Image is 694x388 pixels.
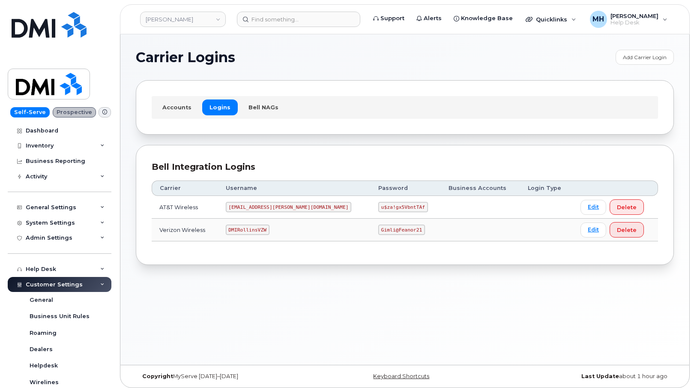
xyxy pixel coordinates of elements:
th: Business Accounts [441,180,520,196]
a: Edit [580,200,606,215]
th: Carrier [152,180,218,196]
code: u$za!gx5VbntTAf [378,202,428,212]
a: Add Carrier Login [616,50,674,65]
a: Keyboard Shortcuts [373,373,429,379]
td: Verizon Wireless [152,219,218,241]
a: Accounts [155,99,199,115]
strong: Copyright [142,373,173,379]
button: Delete [610,222,644,238]
code: Gimli@Feanor21 [378,225,425,235]
a: Logins [202,99,238,115]
span: Delete [617,203,637,211]
th: Username [218,180,371,196]
code: [EMAIL_ADDRESS][PERSON_NAME][DOMAIN_NAME] [226,202,352,212]
button: Delete [610,199,644,215]
th: Password [371,180,441,196]
code: DMIRollinsVZW [226,225,269,235]
div: Bell Integration Logins [152,161,658,173]
span: Delete [617,226,637,234]
div: about 1 hour ago [494,373,674,380]
div: MyServe [DATE]–[DATE] [136,373,315,380]
th: Login Type [520,180,573,196]
td: AT&T Wireless [152,196,218,219]
a: Bell NAGs [241,99,286,115]
span: Carrier Logins [136,51,235,64]
strong: Last Update [581,373,619,379]
a: Edit [580,223,606,238]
